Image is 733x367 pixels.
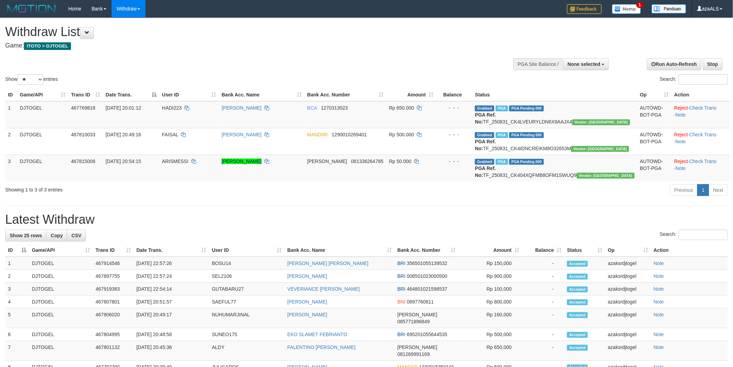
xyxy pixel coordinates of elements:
[670,184,698,196] a: Previous
[689,105,717,111] a: Check Trans
[654,286,664,292] a: Note
[703,58,723,70] a: Stop
[697,184,709,196] a: 1
[93,270,134,283] td: 467897755
[496,105,508,111] span: Marked by azaksrdjtogel
[475,132,494,138] span: Grabbed
[522,296,564,308] td: -
[439,158,469,165] div: - - -
[567,312,588,318] span: Accepted
[5,183,300,193] div: Showing 1 to 3 of 3 entries
[572,119,630,125] span: Vendor URL: https://checkout4.1velocity.biz
[397,319,430,324] span: Copy 085771896849 to clipboard
[458,270,522,283] td: Rp 900,000
[605,270,651,283] td: azaksrdjtogel
[605,328,651,341] td: azaksrdjtogel
[571,146,629,152] span: Vendor URL: https://checkout4.1velocity.biz
[605,257,651,270] td: azaksrdjtogel
[472,128,637,155] td: TF_250831_CK4IDNCREIKM8O32653M
[660,230,728,240] label: Search:
[24,42,71,50] span: ITOTO > DJTOGEL
[660,74,728,85] label: Search:
[17,74,43,85] select: Showentries
[389,132,414,137] span: Rp 500.000
[674,132,688,137] a: Reject
[71,132,95,137] span: 467810033
[5,257,29,270] td: 1
[304,88,386,101] th: Bank Acc. Number: activate to sort column ascending
[675,139,686,144] a: Note
[654,344,664,350] a: Note
[67,230,86,241] a: CSV
[93,341,134,361] td: 467801132
[285,244,395,257] th: Bank Acc. Name: activate to sort column ascending
[577,173,635,179] span: Vendor URL: https://checkout4.1velocity.biz
[458,341,522,361] td: Rp 650,000
[162,105,182,111] span: HADI223
[568,61,601,67] span: None selected
[605,283,651,296] td: azaksrdjtogel
[288,261,369,266] a: [PERSON_NAME] [PERSON_NAME]
[307,105,317,111] span: BCA
[134,328,209,341] td: [DATE] 20:48:58
[209,283,285,296] td: GUTABARU27
[17,88,68,101] th: Game/API: activate to sort column ascending
[605,296,651,308] td: azaksrdjtogel
[397,261,405,266] span: BRI
[397,332,405,337] span: BRI
[93,244,134,257] th: Trans ID: activate to sort column ascending
[5,155,17,181] td: 3
[509,159,544,165] span: PGA Pending
[637,128,672,155] td: AUTOWD-BOT-PGA
[522,341,564,361] td: -
[567,261,588,267] span: Accepted
[397,299,405,305] span: BNI
[68,88,103,101] th: Trans ID: activate to sort column ascending
[672,101,731,128] td: · ·
[567,332,588,338] span: Accepted
[389,159,412,164] span: Rp 50.000
[472,155,637,181] td: TF_250831_CK404XQFMB8OFM1SWUQ9
[209,308,285,328] td: NUHUMARJINAL
[71,105,95,111] span: 467769818
[458,257,522,270] td: Rp 150,000
[397,286,405,292] span: BRI
[509,132,544,138] span: PGA Pending
[222,105,262,111] a: [PERSON_NAME]
[395,244,458,257] th: Bank Acc. Number: activate to sort column ascending
[654,312,664,317] a: Note
[5,42,482,49] h4: Game:
[637,88,672,101] th: Op: activate to sort column ascending
[29,270,93,283] td: DJTOGEL
[209,341,285,361] td: ALDY
[288,344,356,350] a: FALENTINO [PERSON_NAME]
[93,308,134,328] td: 467806020
[654,299,664,305] a: Note
[567,345,588,351] span: Accepted
[672,155,731,181] td: · ·
[612,4,641,14] img: Button%20Memo.svg
[222,159,262,164] a: [PERSON_NAME]
[475,139,496,151] b: PGA Ref. No:
[522,308,564,328] td: -
[93,283,134,296] td: 467919383
[5,328,29,341] td: 6
[5,213,728,227] h1: Latest Withdraw
[5,88,17,101] th: ID
[162,159,188,164] span: ARISMESSI
[458,244,522,257] th: Amount: activate to sort column ascending
[134,308,209,328] td: [DATE] 20:49:17
[654,261,664,266] a: Note
[563,58,609,70] button: None selected
[496,159,508,165] span: Marked by azaksrdjtogel
[17,101,68,128] td: DJTOGEL
[436,88,472,101] th: Balance
[71,159,95,164] span: 467815008
[689,132,717,137] a: Check Trans
[134,283,209,296] td: [DATE] 22:54:14
[397,351,430,357] span: Copy 081269991169 to clipboard
[29,244,93,257] th: Game/API: activate to sort column ascending
[134,244,209,257] th: Date Trans.: activate to sort column ascending
[651,244,728,257] th: Action
[46,230,67,241] a: Copy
